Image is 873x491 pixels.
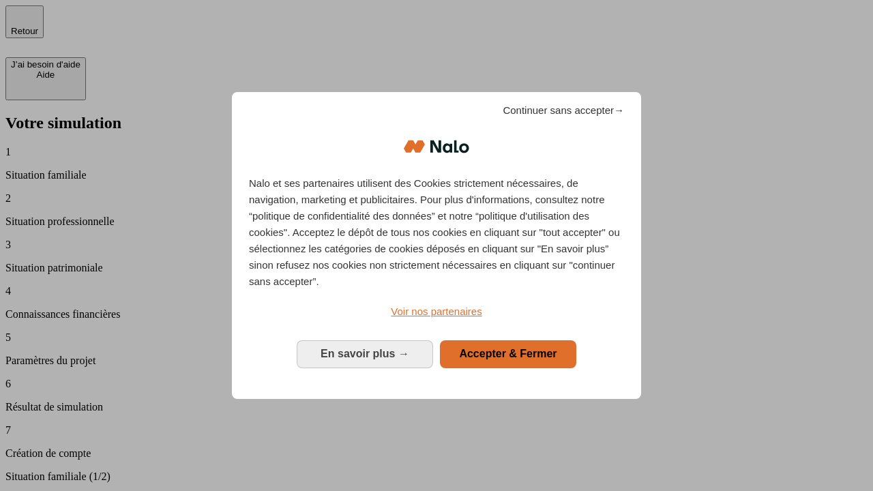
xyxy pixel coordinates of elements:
img: Logo [404,126,469,167]
span: Continuer sans accepter→ [503,102,624,119]
p: Nalo et ses partenaires utilisent des Cookies strictement nécessaires, de navigation, marketing e... [249,175,624,290]
a: Voir nos partenaires [249,303,624,320]
button: Accepter & Fermer: Accepter notre traitement des données et fermer [440,340,576,368]
span: Accepter & Fermer [459,348,557,359]
span: En savoir plus → [321,348,409,359]
button: En savoir plus: Configurer vos consentements [297,340,433,368]
span: Voir nos partenaires [391,306,482,317]
div: Bienvenue chez Nalo Gestion du consentement [232,92,641,398]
